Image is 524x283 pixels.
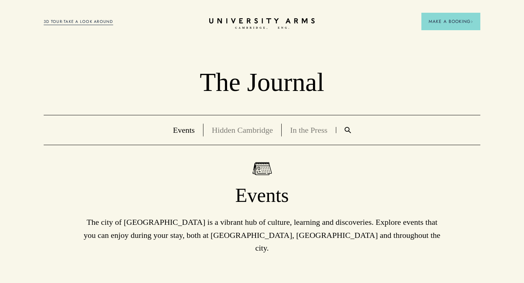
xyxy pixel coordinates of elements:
[173,125,195,135] a: Events
[421,13,480,30] button: Make a BookingArrow icon
[209,18,315,29] a: Home
[44,67,480,98] p: The Journal
[212,125,273,135] a: Hidden Cambridge
[429,18,473,25] span: Make a Booking
[290,125,327,135] a: In the Press
[80,216,444,254] p: The city of [GEOGRAPHIC_DATA] is a vibrant hub of culture, learning and discoveries. Explore even...
[44,19,113,25] a: 3D TOUR:TAKE A LOOK AROUND
[471,20,473,23] img: Arrow icon
[253,162,272,175] img: Events
[345,127,351,133] img: Search
[336,127,360,133] a: Search
[44,184,480,208] h1: Events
